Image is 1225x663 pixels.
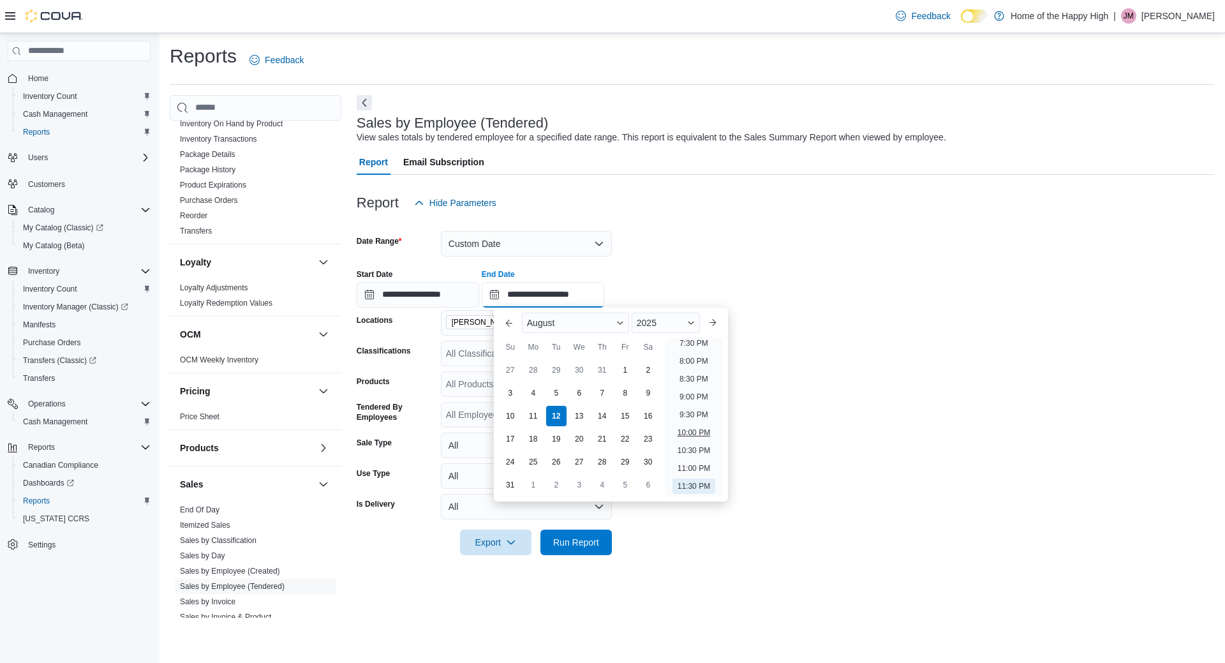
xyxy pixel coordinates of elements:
[592,337,612,357] div: Th
[499,313,519,333] button: Previous Month
[13,474,156,492] a: Dashboards
[911,10,950,22] span: Feedback
[180,567,280,576] a: Sales by Employee (Created)
[460,530,531,555] button: Export
[18,107,151,122] span: Cash Management
[23,264,64,279] button: Inventory
[180,165,235,175] span: Package History
[170,55,341,244] div: Inventory
[357,282,479,308] input: Press the down key to open a popover containing a calendar.
[592,406,612,426] div: day-14
[13,492,156,510] button: Reports
[180,119,283,128] a: Inventory On Hand by Product
[13,105,156,123] button: Cash Management
[500,452,521,472] div: day-24
[3,174,156,193] button: Customers
[615,337,635,357] div: Fr
[672,479,715,494] li: 11:30 PM
[28,540,56,550] span: Settings
[23,338,81,348] span: Purchase Orders
[569,452,590,472] div: day-27
[23,177,70,192] a: Customers
[540,530,612,555] button: Run Report
[569,429,590,449] div: day-20
[180,597,235,607] span: Sales by Invoice
[28,179,65,190] span: Customers
[180,505,219,514] a: End Of Day
[8,64,151,587] nav: Complex example
[180,478,313,491] button: Sales
[359,149,388,175] span: Report
[18,511,94,526] a: [US_STATE] CCRS
[18,220,108,235] a: My Catalog (Classic)
[23,175,151,191] span: Customers
[28,399,66,409] span: Operations
[180,283,248,292] a: Loyalty Adjustments
[615,429,635,449] div: day-22
[180,412,219,422] span: Price Sheet
[180,536,256,545] a: Sales by Classification
[527,318,555,328] span: August
[13,298,156,316] a: Inventory Manager (Classic)
[23,127,50,137] span: Reports
[180,165,235,174] a: Package History
[702,313,723,333] button: Next month
[28,266,59,276] span: Inventory
[403,149,484,175] span: Email Subscription
[28,73,48,84] span: Home
[665,338,723,496] ul: Time
[569,337,590,357] div: We
[446,315,567,329] span: Dundas - Osler Drive - Friendly Stranger
[357,131,946,144] div: View sales totals by tendered employee for a specified date range. This report is equivalent to t...
[638,360,658,380] div: day-2
[23,70,151,86] span: Home
[546,360,567,380] div: day-29
[23,478,74,488] span: Dashboards
[180,195,238,205] span: Purchase Orders
[18,414,93,429] a: Cash Management
[523,337,544,357] div: Mo
[28,205,54,215] span: Catalog
[180,180,246,190] span: Product Expirations
[23,537,61,553] a: Settings
[13,334,156,352] button: Purchase Orders
[18,124,55,140] a: Reports
[546,452,567,472] div: day-26
[180,135,257,144] a: Inventory Transactions
[569,475,590,495] div: day-3
[316,384,331,399] button: Pricing
[1113,8,1116,24] p: |
[637,318,657,328] span: 2025
[672,425,715,440] li: 10:00 PM
[592,475,612,495] div: day-4
[23,71,54,86] a: Home
[592,429,612,449] div: day-21
[23,284,77,294] span: Inventory Count
[180,256,313,269] button: Loyalty
[632,313,700,333] div: Button. Open the year selector. 2025 is currently selected.
[468,530,524,555] span: Export
[316,477,331,492] button: Sales
[23,496,50,506] span: Reports
[441,231,612,257] button: Custom Date
[615,406,635,426] div: day-15
[265,54,304,66] span: Feedback
[500,360,521,380] div: day-27
[180,385,210,398] h3: Pricing
[23,223,103,233] span: My Catalog (Classic)
[23,373,55,384] span: Transfers
[441,433,612,458] button: All
[28,153,48,163] span: Users
[1011,8,1108,24] p: Home of the Happy High
[13,237,156,255] button: My Catalog (Beta)
[170,43,237,69] h1: Reports
[23,440,151,455] span: Reports
[441,463,612,489] button: All
[180,299,272,308] a: Loyalty Redemption Values
[180,597,235,606] a: Sales by Invoice
[180,613,271,622] a: Sales by Invoice & Product
[18,317,61,332] a: Manifests
[26,10,83,22] img: Cova
[3,69,156,87] button: Home
[3,535,156,554] button: Settings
